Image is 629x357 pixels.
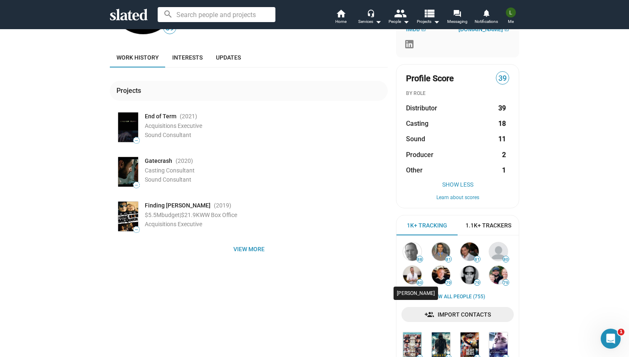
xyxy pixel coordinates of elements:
[326,8,355,27] a: Home
[406,135,425,143] span: Sound
[498,135,506,143] strong: 11
[384,8,414,27] button: People
[503,257,509,262] span: 80
[358,17,381,27] div: Services
[145,122,202,129] span: Acquisitions Executive
[431,294,485,300] a: View all People (755)
[406,150,433,159] span: Producer
[417,280,423,285] span: 80
[394,287,438,300] div: [PERSON_NAME]
[498,119,506,128] strong: 18
[406,166,423,175] span: Other
[145,167,195,174] span: Casting Consultant
[406,119,428,128] span: Casting
[172,54,203,61] span: Interests
[502,150,506,159] strong: 2
[145,132,191,138] span: Sound Consultant
[214,202,231,210] span: (2019 )
[431,17,441,27] mat-icon: arrow_drop_down
[134,183,139,187] span: —
[432,266,450,284] img: Dan Lebental
[336,8,346,18] mat-icon: home
[466,222,511,230] span: 1.1K+ Trackers
[461,242,479,261] img: Allan Mandelbaum
[403,242,421,261] img: Vince Gerardis
[401,307,514,322] a: Import Contacts
[355,8,384,27] button: Services
[373,17,383,27] mat-icon: arrow_drop_down
[406,90,509,97] div: BY ROLE
[145,176,191,183] span: Sound Consultant
[367,9,374,17] mat-icon: headset_mic
[406,181,509,188] button: Show Less
[180,212,181,218] span: |
[503,280,509,285] span: 79
[401,17,411,27] mat-icon: arrow_drop_down
[406,73,454,84] span: Profile Score
[176,157,193,165] span: (2020 )
[408,307,507,322] span: Import Contacts
[472,8,501,27] a: Notifications
[498,104,506,112] strong: 39
[110,242,388,257] button: View more
[209,47,248,67] a: Updates
[216,54,241,61] span: Updates
[181,212,200,218] span: $21.9K
[118,202,138,231] img: Poster: Finding Steve McQueen
[158,7,275,22] input: Search people and projects
[180,112,197,120] span: (2021 )
[474,257,480,262] span: 81
[389,17,409,27] div: People
[461,266,479,284] img: John Papsidera
[394,7,406,19] mat-icon: people
[116,54,159,61] span: Work history
[446,280,451,285] span: 79
[145,202,210,210] span: Finding [PERSON_NAME]
[110,47,166,67] a: Work history
[118,157,138,187] img: Poster: Gatecrash
[502,166,506,175] strong: 1
[618,329,624,335] span: 1
[145,112,176,120] span: End of Term
[134,227,139,232] span: —
[200,212,237,218] span: WW Box Office
[417,257,423,262] span: 88
[489,266,508,284] img: Eric Cameron
[417,17,440,27] span: Projects
[453,9,461,17] mat-icon: forum
[116,86,144,95] div: Projects
[601,329,621,349] iframe: Intercom live chat
[496,73,509,84] span: 39
[446,257,451,262] span: 81
[406,195,509,201] button: Learn about scores
[489,242,508,261] img: Lawrence Mattis
[482,9,490,17] mat-icon: notifications
[335,17,347,27] span: Home
[403,266,421,284] img: Chris Ferriter
[145,212,161,218] span: $5.5M
[501,6,521,27] button: Ludovica MusumeciMe
[161,212,180,218] span: budget
[443,8,472,27] a: Messaging
[407,222,447,230] span: 1K+ Tracking
[508,17,514,27] span: Me
[134,138,139,143] span: —
[432,242,450,261] img: Eric Williams
[166,47,209,67] a: Interests
[145,157,172,165] span: Gatecrash
[447,17,468,27] span: Messaging
[423,7,435,19] mat-icon: view_list
[406,104,437,112] span: Distributor
[506,7,516,17] img: Ludovica Musumeci
[118,112,138,142] img: Poster: End of Term
[145,221,202,227] span: Acquisitions Executive
[116,242,381,257] span: View more
[474,280,480,285] span: 79
[475,17,498,27] span: Notifications
[414,8,443,27] button: Projects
